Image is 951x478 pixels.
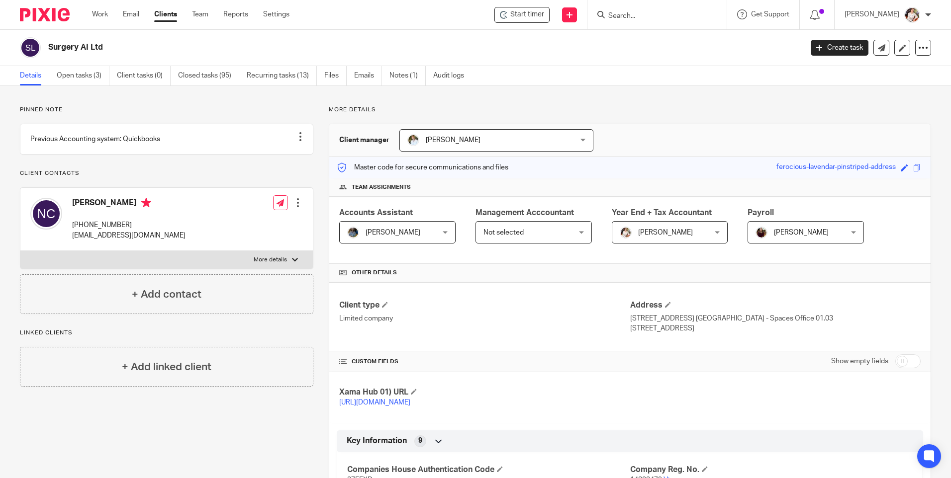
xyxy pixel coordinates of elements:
img: svg%3E [30,198,62,230]
h4: Companies House Authentication Code [347,465,630,475]
a: Clients [154,9,177,19]
img: sarah-royle.jpg [407,134,419,146]
i: Primary [141,198,151,208]
p: [STREET_ADDRESS] [GEOGRAPHIC_DATA] - Spaces Office 01.03 [630,314,921,323]
p: [EMAIL_ADDRESS][DOMAIN_NAME] [72,231,186,240]
a: Work [92,9,108,19]
a: Client tasks (0) [117,66,171,85]
img: Pixie [20,8,70,21]
input: Search [607,12,697,21]
a: Recurring tasks (13) [247,66,317,85]
h3: Client manager [339,135,389,145]
span: [PERSON_NAME] [638,229,693,236]
h2: Surgery AI Ltd [48,42,646,53]
img: MaxAcc_Sep21_ElliDeanPhoto_030.jpg [756,227,767,239]
a: Team [192,9,208,19]
span: Key Information [347,436,407,446]
span: Management Acccountant [475,209,574,217]
h4: [PERSON_NAME] [72,198,186,210]
img: Kayleigh%20Henson.jpeg [904,7,920,23]
a: Details [20,66,49,85]
span: [PERSON_NAME] [426,137,480,144]
span: Not selected [483,229,524,236]
h4: + Add contact [132,287,201,302]
p: [PHONE_NUMBER] [72,220,186,230]
p: Master code for secure communications and files [337,162,508,172]
a: Closed tasks (95) [178,66,239,85]
div: Surgery AI Ltd [494,7,550,23]
a: Email [123,9,139,19]
span: Team assignments [352,183,411,191]
span: [PERSON_NAME] [366,229,420,236]
p: Linked clients [20,329,313,337]
h4: Xama Hub 01) URL [339,387,630,398]
p: [PERSON_NAME] [845,9,899,19]
a: [URL][DOMAIN_NAME] [339,399,410,406]
p: [STREET_ADDRESS] [630,323,921,333]
p: Client contacts [20,169,313,177]
span: 9 [418,436,422,446]
img: svg%3E [20,37,41,58]
h4: Address [630,300,921,311]
label: Show empty fields [831,356,888,366]
a: Files [324,66,347,85]
p: More details [329,106,931,114]
img: Kayleigh%20Henson.jpeg [620,227,632,239]
span: [PERSON_NAME] [774,229,829,236]
a: Settings [263,9,289,19]
p: More details [254,256,287,264]
h4: CUSTOM FIELDS [339,358,630,366]
p: Limited company [339,314,630,323]
h4: + Add linked client [122,359,211,375]
h4: Client type [339,300,630,311]
a: Audit logs [433,66,472,85]
span: Accounts Assistant [339,209,413,217]
a: Create task [811,40,868,56]
span: Start timer [510,9,544,20]
span: Get Support [751,11,789,18]
span: Other details [352,269,397,277]
h4: Company Reg. No. [630,465,913,475]
a: Open tasks (3) [57,66,109,85]
p: Pinned note [20,106,313,114]
div: ferocious-lavendar-pinstriped-address [776,162,896,173]
span: Year End + Tax Accountant [612,209,712,217]
a: Notes (1) [389,66,426,85]
a: Emails [354,66,382,85]
span: Payroll [748,209,774,217]
a: Reports [223,9,248,19]
img: Jaskaran%20Singh.jpeg [347,227,359,239]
